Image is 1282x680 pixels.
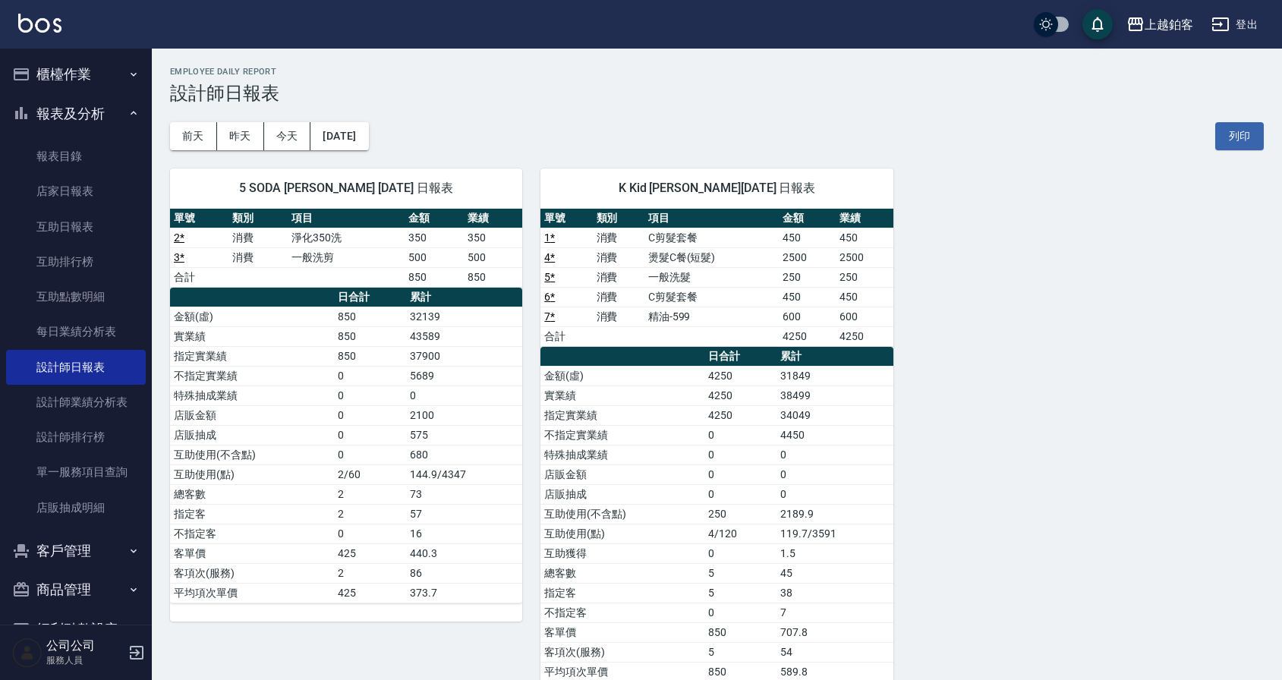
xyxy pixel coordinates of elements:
[334,445,406,464] td: 0
[540,445,704,464] td: 特殊抽成業績
[540,209,893,347] table: a dense table
[6,139,146,174] a: 報表目錄
[406,326,522,346] td: 43589
[406,445,522,464] td: 680
[406,484,522,504] td: 73
[12,637,43,668] img: Person
[540,543,704,563] td: 互助獲得
[6,420,146,455] a: 設計師排行榜
[704,642,776,662] td: 5
[170,504,334,524] td: 指定客
[776,642,893,662] td: 54
[170,464,334,484] td: 互助使用(點)
[836,247,893,267] td: 2500
[464,267,522,287] td: 850
[406,464,522,484] td: 144.9/4347
[540,622,704,642] td: 客單價
[406,346,522,366] td: 37900
[776,366,893,386] td: 31849
[18,14,61,33] img: Logo
[704,603,776,622] td: 0
[6,209,146,244] a: 互助日報表
[559,181,874,196] span: K Kid [PERSON_NAME][DATE] 日報表
[288,247,405,267] td: 一般洗剪
[644,209,779,228] th: 項目
[779,247,836,267] td: 2500
[228,209,287,228] th: 類別
[704,524,776,543] td: 4/120
[170,326,334,346] td: 實業績
[464,209,522,228] th: 業績
[540,405,704,425] td: 指定實業績
[170,405,334,425] td: 店販金額
[6,385,146,420] a: 設計師業績分析表
[776,347,893,367] th: 累計
[170,209,228,228] th: 單號
[170,583,334,603] td: 平均項次單價
[6,609,146,649] button: 紅利點數設定
[776,583,893,603] td: 38
[776,504,893,524] td: 2189.9
[6,531,146,571] button: 客戶管理
[1082,9,1113,39] button: save
[406,563,522,583] td: 86
[776,445,893,464] td: 0
[6,279,146,314] a: 互助點數明細
[334,405,406,425] td: 0
[779,209,836,228] th: 金額
[776,603,893,622] td: 7
[264,122,311,150] button: 今天
[704,464,776,484] td: 0
[334,326,406,346] td: 850
[405,209,463,228] th: 金額
[779,267,836,287] td: 250
[776,543,893,563] td: 1.5
[6,350,146,385] a: 設計師日報表
[836,287,893,307] td: 450
[593,209,644,228] th: 類別
[170,288,522,603] table: a dense table
[540,504,704,524] td: 互助使用(不含點)
[1205,11,1264,39] button: 登出
[644,228,779,247] td: C剪髮套餐
[334,563,406,583] td: 2
[6,94,146,134] button: 報表及分析
[704,445,776,464] td: 0
[170,67,1264,77] h2: Employee Daily Report
[334,524,406,543] td: 0
[836,326,893,346] td: 4250
[779,307,836,326] td: 600
[334,464,406,484] td: 2/60
[46,653,124,667] p: 服務人員
[540,583,704,603] td: 指定客
[406,307,522,326] td: 32139
[334,288,406,307] th: 日合計
[704,504,776,524] td: 250
[776,484,893,504] td: 0
[776,563,893,583] td: 45
[644,287,779,307] td: C剪髮套餐
[776,405,893,425] td: 34049
[776,622,893,642] td: 707.8
[6,490,146,525] a: 店販抽成明細
[288,228,405,247] td: 淨化350洗
[704,563,776,583] td: 5
[334,543,406,563] td: 425
[1120,9,1199,40] button: 上越鉑客
[334,504,406,524] td: 2
[704,583,776,603] td: 5
[540,386,704,405] td: 實業績
[406,425,522,445] td: 575
[170,267,228,287] td: 合計
[540,326,592,346] td: 合計
[334,307,406,326] td: 850
[704,622,776,642] td: 850
[334,346,406,366] td: 850
[170,346,334,366] td: 指定實業績
[540,425,704,445] td: 不指定實業績
[464,247,522,267] td: 500
[406,543,522,563] td: 440.3
[776,425,893,445] td: 4450
[170,366,334,386] td: 不指定實業績
[170,543,334,563] td: 客單價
